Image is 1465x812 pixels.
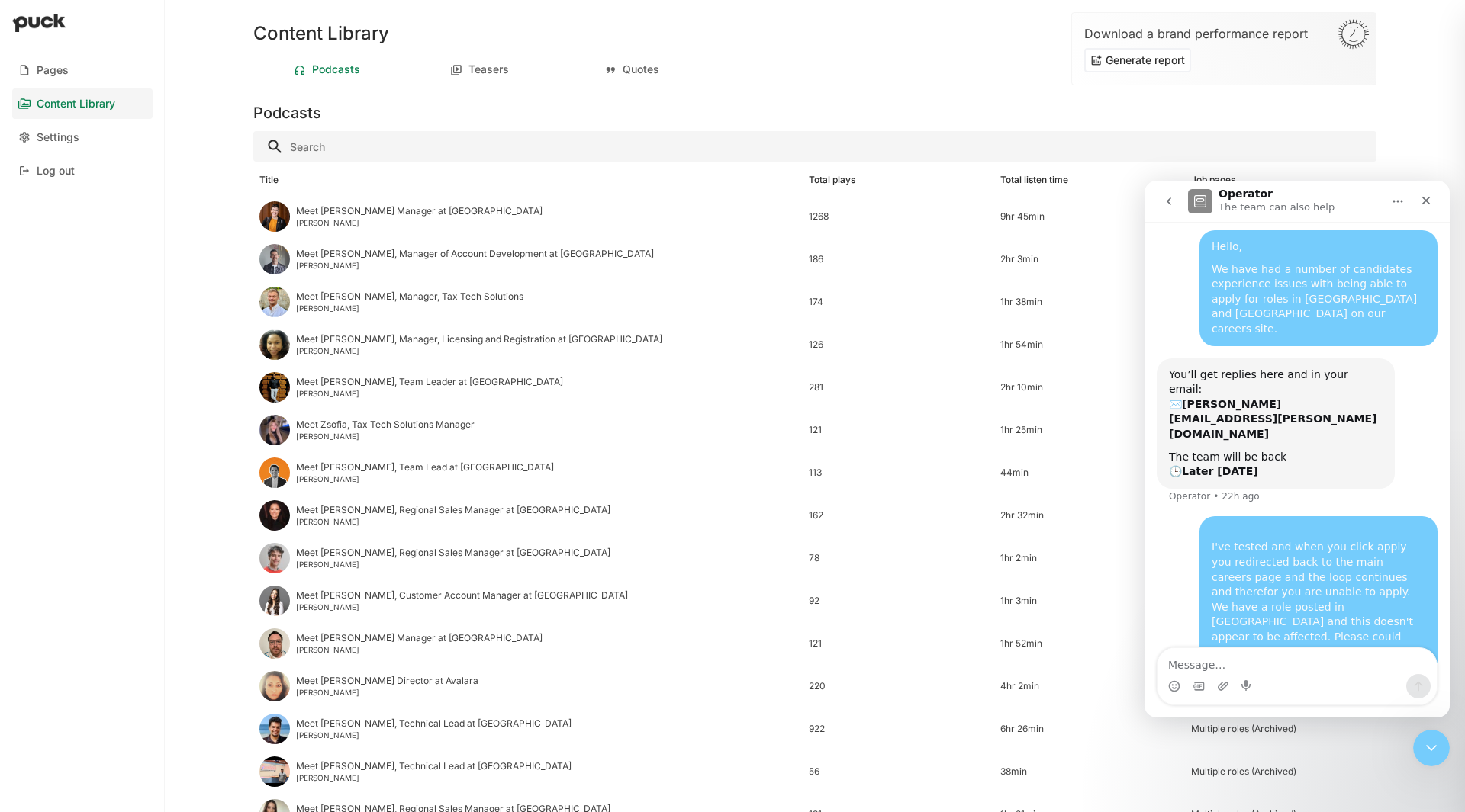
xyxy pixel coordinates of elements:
[296,419,475,430] div: Meet Zsofia, Tax Tech Solutions Manager
[1413,730,1450,766] iframe: Intercom live chat
[37,98,115,111] div: Content Library
[296,517,610,526] div: [PERSON_NAME]
[1000,211,1180,222] div: 9hr 45min
[1084,48,1191,72] button: Generate report
[809,681,988,692] div: 220
[55,335,293,526] div: I've tested and when you click apply you redirected back to the main careers page and the loop co...
[809,175,855,185] div: Total plays
[296,218,543,227] div: [PERSON_NAME]
[1000,425,1180,435] div: 1hr 25min
[97,499,109,512] button: Start recording
[12,88,153,119] a: Content Library
[12,335,293,544] div: user says…
[1000,766,1180,777] div: 38min
[296,462,554,473] div: Meet [PERSON_NAME], Team Lead at [GEOGRAPHIC_DATA]
[259,175,279,185] div: Title
[296,377,563,387] div: Meet [PERSON_NAME], Team Leader at [GEOGRAPHIC_DATA]
[1000,339,1180,350] div: 1hr 54min
[296,432,475,441] div: [PERSON_NAME]
[809,211,988,222] div: 1268
[37,64,69,77] div: Pages
[296,560,610,569] div: [PERSON_NAME]
[1191,766,1370,777] div: Multiple roles (Archived)
[37,131,79,144] div: Settings
[72,499,85,512] button: Upload attachment
[48,499,60,512] button: Gif picker
[468,63,509,76] div: Teasers
[296,688,478,697] div: [PERSON_NAME]
[12,55,153,85] a: Pages
[253,24,389,43] h1: Content Library
[1000,254,1180,265] div: 2hr 3min
[296,633,543,644] div: Meet [PERSON_NAME] Manager at [GEOGRAPHIC_DATA]
[809,510,988,521] div: 162
[296,249,654,259] div: Meet [PERSON_NAME], Manager of Account Development at [GEOGRAPHIC_DATA]
[253,104,321,122] h3: Podcasts
[24,499,36,512] button: Emoji picker
[1191,724,1370,734] div: Multiple roles (Archived)
[296,303,523,313] div: [PERSON_NAME]
[809,297,988,307] div: 174
[1000,595,1180,606] div: 1hr 3min
[296,346,662,355] div: [PERSON_NAME]
[296,590,628,601] div: Meet [PERSON_NAME], Customer Account Manager at [GEOGRAPHIC_DATA]
[1191,175,1235,185] div: Job pages
[809,766,988,777] div: 56
[1145,181,1450,717] iframe: Intercom live chat
[1000,297,1180,307] div: 1hr 38min
[296,730,572,740] div: [PERSON_NAME]
[1084,25,1364,42] div: Download a brand performance report
[296,474,554,483] div: [PERSON_NAME]
[296,505,610,515] div: Meet [PERSON_NAME], Regional Sales Manager at [GEOGRAPHIC_DATA]
[296,773,572,782] div: [PERSON_NAME]
[1000,724,1180,734] div: 6hr 26min
[253,131,1376,162] input: Search
[296,261,654,270] div: [PERSON_NAME]
[1000,382,1180,393] div: 2hr 10min
[296,718,572,729] div: Meet [PERSON_NAME], Technical Lead at [GEOGRAPHIC_DATA]
[296,645,543,654] div: [PERSON_NAME]
[312,63,360,76] div: Podcasts
[809,339,988,350] div: 126
[67,345,281,479] div: I've tested and when you click apply you redirected back to the main careers page and the loop co...
[296,389,563,398] div: [PERSON_NAME]
[12,122,153,152] a: Settings
[1000,553,1180,563] div: 1hr 2min
[809,425,988,435] div: 121
[809,724,988,734] div: 922
[809,382,988,393] div: 281
[809,254,988,265] div: 186
[296,547,610,558] div: Meet [PERSON_NAME], Regional Sales Manager at [GEOGRAPHIC_DATA]
[809,467,988,478] div: 113
[1000,681,1180,692] div: 4hr 2min
[809,595,988,606] div: 92
[1000,175,1068,185] div: Total listen time
[1000,510,1180,521] div: 2hr 32min
[296,291,523,302] div: Meet [PERSON_NAME], Manager, Tax Tech Solutions
[1338,19,1370,50] img: Sun-D3Rjj4Si.svg
[623,63,659,76] div: Quotes
[296,602,628,611] div: [PERSON_NAME]
[296,761,572,772] div: Meet [PERSON_NAME], Technical Lead at [GEOGRAPHIC_DATA]
[37,165,75,178] div: Log out
[1000,638,1180,649] div: 1hr 52min
[13,467,292,493] textarea: Message…
[809,638,988,649] div: 121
